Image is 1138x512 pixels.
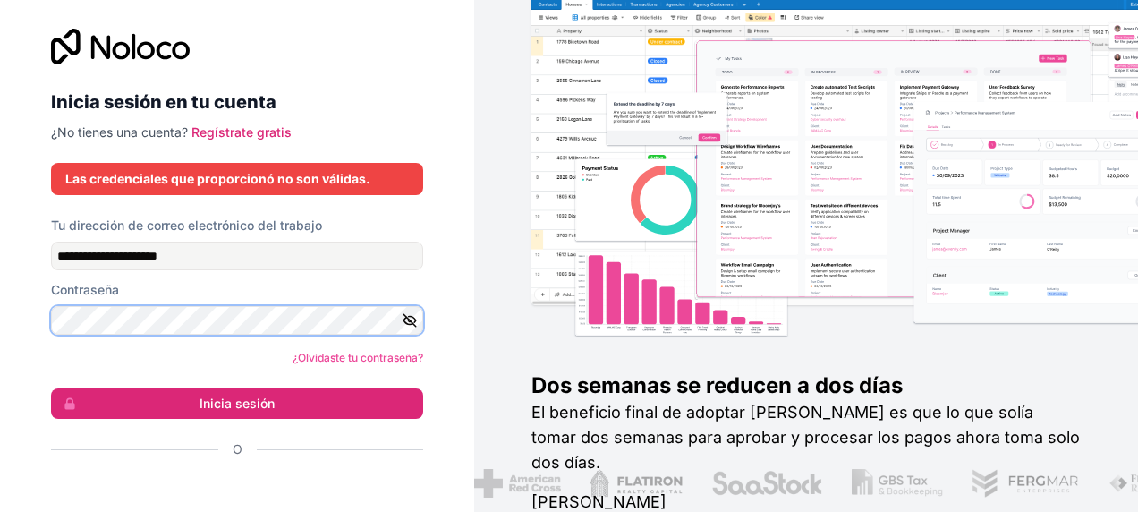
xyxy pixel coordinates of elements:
label: Tu dirección de correo electrónico del trabajo [51,217,322,235]
button: Inicia sesión [51,388,423,419]
span: ¿No tienes una cuenta? [51,124,188,140]
input: Contraseña [51,306,423,335]
a: Regístrate gratis [191,124,292,140]
a: ¿Olvidaste tu contraseña? [293,351,423,364]
h2: El beneficio final de adoptar [PERSON_NAME] es que lo que solía tomar dos semanas para aprobar y ... [531,400,1081,475]
div: Las credenciales que proporcionó no son válidas. [65,170,409,188]
h2: Inicia sesión en tu cuenta [51,86,423,118]
span: O [233,440,242,458]
input: Dirección de correo electrónico [51,242,423,270]
h1: Dos semanas se reducen a dos días [531,371,1081,400]
font: Inicia sesión [200,395,275,413]
label: Contraseña [51,281,119,299]
img: /assets/american-red-cross-BAupjrZR.png [474,469,561,498]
